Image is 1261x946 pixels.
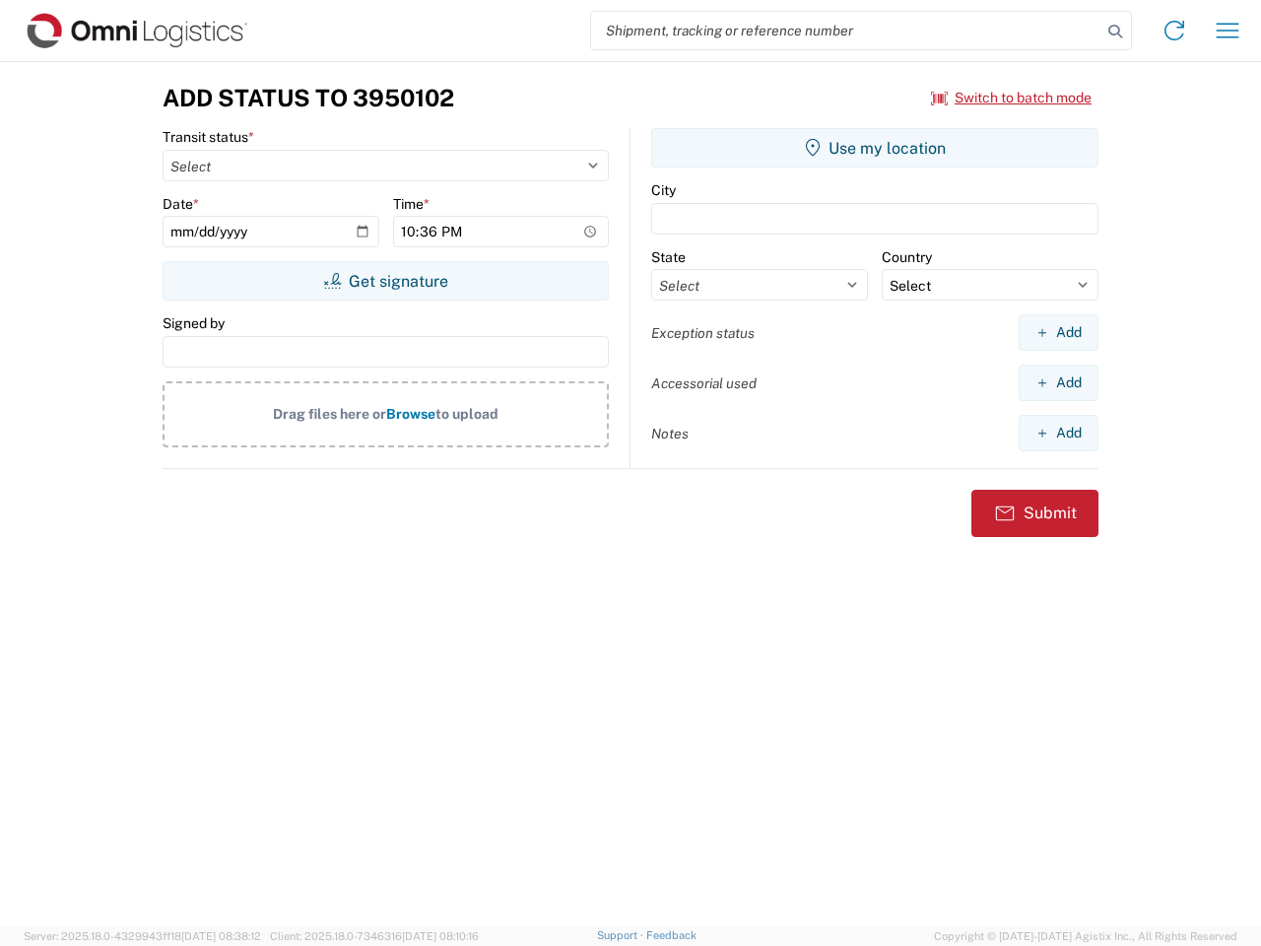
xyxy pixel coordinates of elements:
[163,84,454,112] h3: Add Status to 3950102
[651,128,1098,168] button: Use my location
[163,195,199,213] label: Date
[270,930,479,942] span: Client: 2025.18.0-7346316
[971,490,1098,537] button: Submit
[651,324,755,342] label: Exception status
[651,425,689,442] label: Notes
[393,195,430,213] label: Time
[931,82,1092,114] button: Switch to batch mode
[651,248,686,266] label: State
[163,314,225,332] label: Signed by
[934,927,1237,945] span: Copyright © [DATE]-[DATE] Agistix Inc., All Rights Reserved
[402,930,479,942] span: [DATE] 08:10:16
[163,261,609,301] button: Get signature
[1019,415,1098,451] button: Add
[591,12,1101,49] input: Shipment, tracking or reference number
[24,930,261,942] span: Server: 2025.18.0-4329943ff18
[163,128,254,146] label: Transit status
[651,181,676,199] label: City
[1019,365,1098,401] button: Add
[386,406,435,422] span: Browse
[651,374,757,392] label: Accessorial used
[273,406,386,422] span: Drag files here or
[597,929,646,941] a: Support
[435,406,498,422] span: to upload
[1019,314,1098,351] button: Add
[882,248,932,266] label: Country
[646,929,697,941] a: Feedback
[181,930,261,942] span: [DATE] 08:38:12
